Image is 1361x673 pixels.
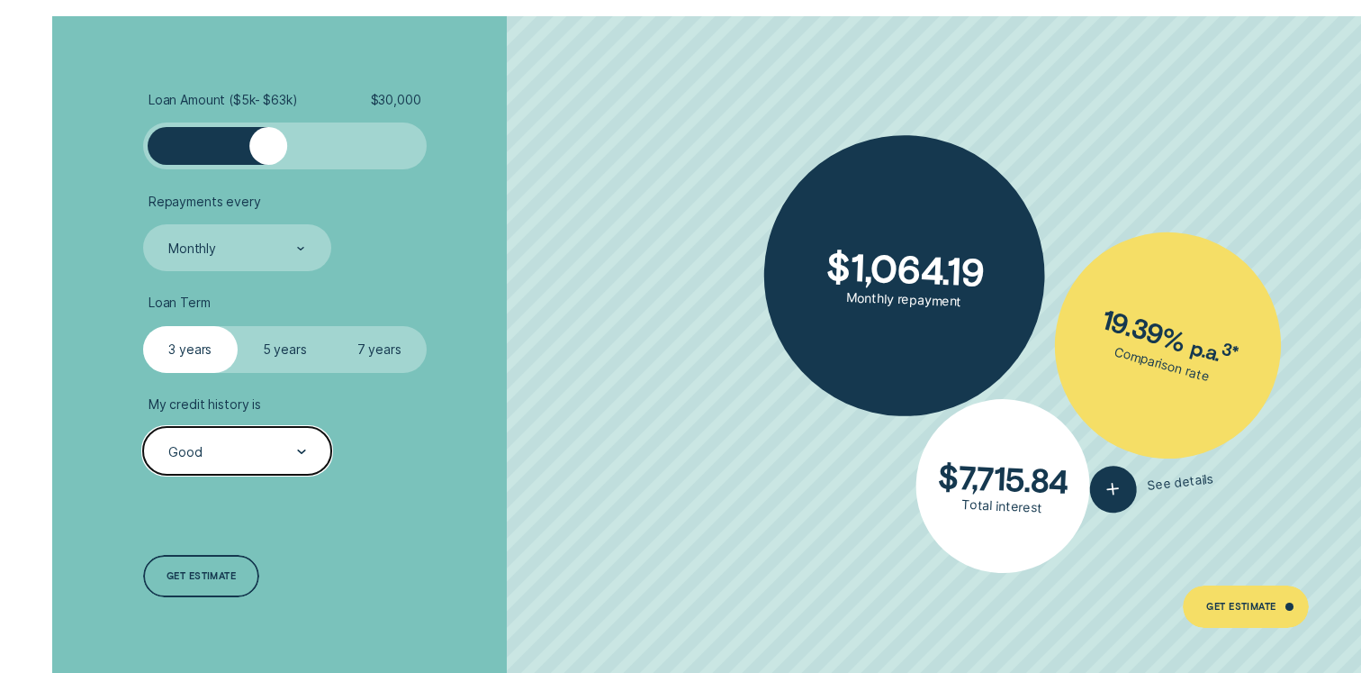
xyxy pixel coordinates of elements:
label: 7 years [332,326,427,374]
label: 3 years [143,326,238,374]
div: Monthly [168,241,216,257]
label: 5 years [238,326,332,374]
div: Good [168,444,202,460]
a: Get Estimate [1183,586,1309,628]
button: See details [1086,454,1214,514]
span: My credit history is [149,396,261,413]
span: $ 30,000 [371,92,421,108]
span: See details [1146,470,1212,493]
span: Loan Term [149,295,211,311]
span: Loan Amount ( $5k - $63k ) [149,92,298,108]
a: Get estimate [143,555,260,597]
span: Repayments every [149,194,261,210]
